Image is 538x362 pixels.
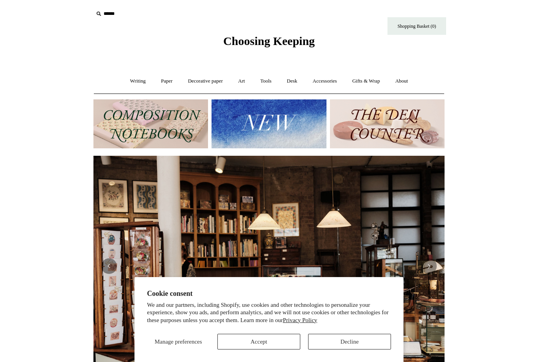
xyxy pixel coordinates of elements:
[388,71,415,92] a: About
[101,258,117,274] button: Previous
[231,71,252,92] a: Art
[147,334,210,349] button: Manage preferences
[253,71,279,92] a: Tools
[308,334,391,349] button: Decline
[421,258,437,274] button: Next
[345,71,387,92] a: Gifts & Wrap
[181,71,230,92] a: Decorative paper
[154,71,180,92] a: Paper
[93,99,208,148] img: 202302 Composition ledgers.jpg__PID:69722ee6-fa44-49dd-a067-31375e5d54ec
[306,71,344,92] a: Accessories
[123,71,153,92] a: Writing
[387,17,446,35] a: Shopping Basket (0)
[217,334,300,349] button: Accept
[223,41,315,46] a: Choosing Keeping
[212,99,326,148] img: New.jpg__PID:f73bdf93-380a-4a35-bcfe-7823039498e1
[280,71,305,92] a: Desk
[154,339,202,345] span: Manage preferences
[330,99,445,148] img: The Deli Counter
[147,290,391,298] h2: Cookie consent
[147,301,391,324] p: We and our partners, including Shopify, use cookies and other technologies to personalize your ex...
[223,34,315,47] span: Choosing Keeping
[283,317,317,323] a: Privacy Policy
